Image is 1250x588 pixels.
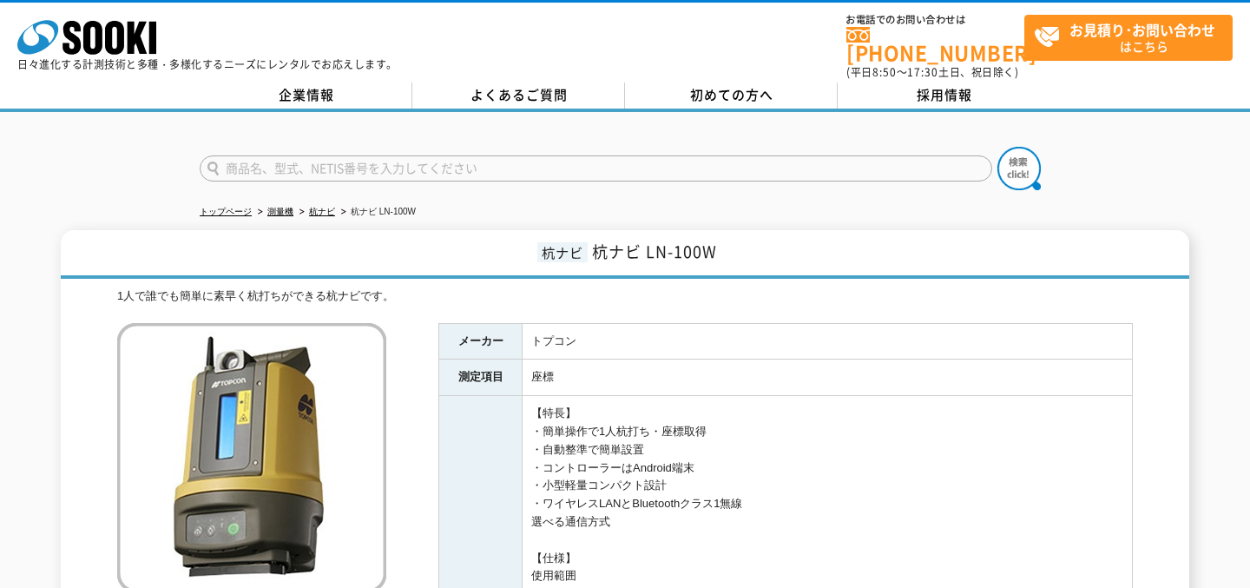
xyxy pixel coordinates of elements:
th: メーカー [439,323,523,360]
td: トプコン [523,323,1133,360]
a: 採用情報 [838,83,1050,109]
a: [PHONE_NUMBER] [846,27,1024,63]
a: トップページ [200,207,252,216]
span: (平日 ～ 土日、祝日除く) [846,64,1018,80]
a: 初めての方へ [625,83,838,109]
span: 杭ナビ LN-100W [592,240,717,263]
a: 測量機 [267,207,293,216]
a: 企業情報 [200,83,412,109]
input: 商品名、型式、NETIS番号を入力してください [200,155,992,182]
span: はこちら [1034,16,1232,59]
a: 杭ナビ [309,207,335,216]
span: 初めての方へ [690,85,773,104]
span: 17:30 [907,64,938,80]
a: お見積り･お問い合わせはこちら [1024,15,1233,61]
th: 測定項目 [439,360,523,396]
span: お電話でのお問い合わせは [846,15,1024,25]
p: 日々進化する計測技術と多種・多様化するニーズにレンタルでお応えします。 [17,59,398,69]
span: 杭ナビ [537,242,588,262]
span: 8:50 [872,64,897,80]
a: よくあるご質問 [412,83,625,109]
img: btn_search.png [997,147,1041,190]
td: 座標 [523,360,1133,396]
strong: お見積り･お問い合わせ [1069,19,1215,40]
div: 1人で誰でも簡単に素早く杭打ちができる杭ナビです。 [117,287,1133,306]
li: 杭ナビ LN-100W [338,203,416,221]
